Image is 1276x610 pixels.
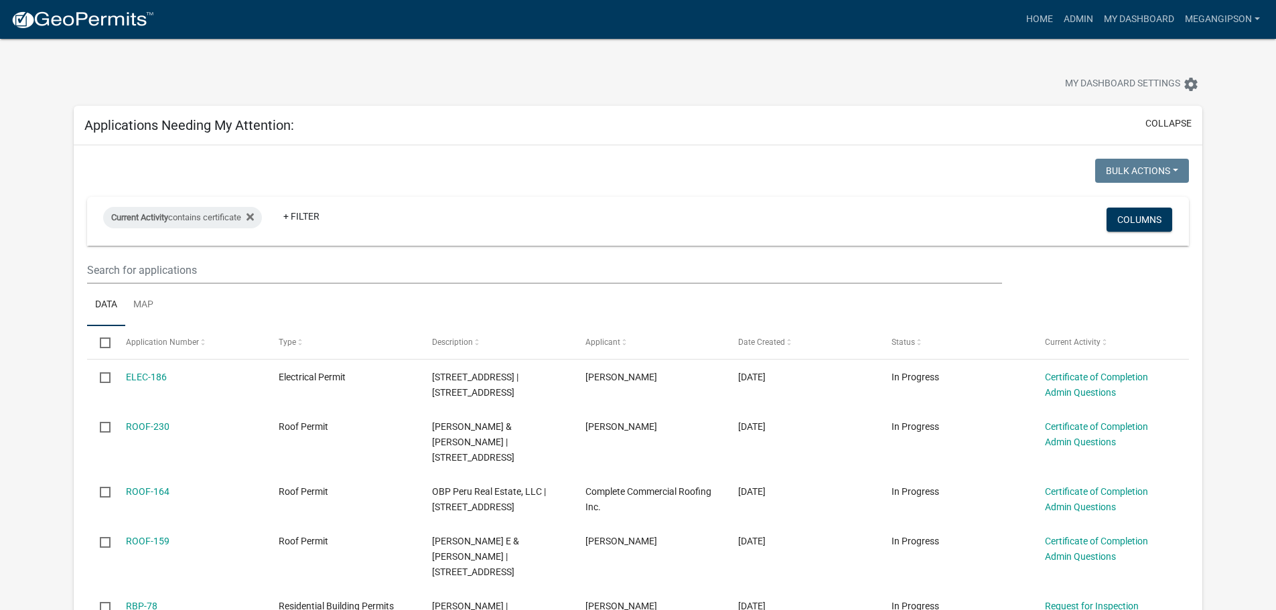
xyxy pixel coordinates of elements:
a: Certificate of Completion Admin Questions [1045,372,1148,398]
span: Dean Owens [585,536,657,546]
a: My Dashboard [1098,7,1180,32]
button: Columns [1107,208,1172,232]
span: James Taylor [585,372,657,382]
span: Electrical Permit [279,372,346,382]
span: In Progress [892,372,939,382]
span: My Dashboard Settings [1065,76,1180,92]
span: Status [892,337,915,347]
a: megangipson [1180,7,1265,32]
span: Date Created [738,337,785,347]
button: My Dashboard Settingssettings [1054,71,1210,97]
span: Current Activity [111,212,168,222]
a: Home [1021,7,1058,32]
span: 2090 E Lovers Lane Rd | 850 N Country Club Rd [432,372,518,398]
span: Owens, Dean E & Peggy L | 2385 W Main St [432,536,519,577]
a: Admin [1058,7,1098,32]
a: ROOF-230 [126,421,169,432]
a: Certificate of Completion Admin Questions [1045,536,1148,562]
span: Roof Permit [279,536,328,546]
button: collapse [1145,117,1192,131]
datatable-header-cell: Application Number [113,326,267,358]
datatable-header-cell: Type [266,326,419,358]
datatable-header-cell: Status [879,326,1032,358]
i: settings [1183,76,1199,92]
span: 08/14/2025 [738,421,766,432]
span: Complete Commercial Roofing Inc. [585,486,711,512]
span: In Progress [892,536,939,546]
span: In Progress [892,486,939,497]
a: ROOF-159 [126,536,169,546]
a: ELEC-186 [126,372,167,382]
a: + Filter [273,204,330,228]
datatable-header-cell: Description [419,326,573,358]
a: ROOF-164 [126,486,169,497]
a: Certificate of Completion Admin Questions [1045,421,1148,447]
datatable-header-cell: Current Activity [1032,326,1186,358]
span: OBP Peru Real Estate, LLC | 1850 Matador St [432,486,546,512]
h5: Applications Needing My Attention: [84,117,294,133]
span: Roof Permit [279,486,328,497]
span: Current Activity [1045,337,1101,347]
datatable-header-cell: Applicant [573,326,726,358]
span: Roof Permit [279,421,328,432]
div: contains certificate [103,207,262,228]
span: Description [432,337,473,347]
span: Jeffery & Angela Moon | 4136 W BARBERRY LN [432,421,514,463]
span: 06/03/2024 [738,486,766,497]
span: 05/09/2024 [738,536,766,546]
datatable-header-cell: Date Created [725,326,879,358]
a: Certificate of Completion Admin Questions [1045,486,1148,512]
button: Bulk Actions [1095,159,1189,183]
a: Data [87,284,125,327]
span: 09/03/2025 [738,372,766,382]
span: Type [279,337,296,347]
input: Search for applications [87,256,1001,284]
span: Herbert Parsons [585,421,657,432]
a: Map [125,284,161,327]
span: Applicant [585,337,620,347]
span: In Progress [892,421,939,432]
datatable-header-cell: Select [87,326,113,358]
span: Application Number [126,337,199,347]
